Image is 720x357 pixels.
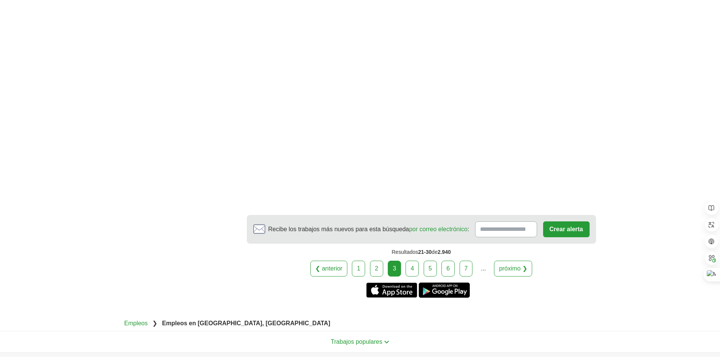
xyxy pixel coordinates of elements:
[468,226,469,232] font: :
[460,261,473,277] a: 7
[124,320,148,326] a: Empleos
[406,261,419,277] a: 4
[352,261,365,277] a: 1
[315,265,342,272] font: ❮ anterior
[409,226,468,232] a: por correo electrónico
[268,226,409,232] font: Recibe los trabajos más nuevos para esta búsqueda
[393,265,396,272] font: 3
[494,261,532,277] a: próximo ❯
[432,249,438,255] font: de
[392,249,418,255] font: Resultados
[499,265,527,272] font: próximo ❯
[370,261,383,277] a: 2
[331,338,382,345] font: Trabajos populares
[424,261,437,277] a: 5
[384,340,389,344] img: icono de alternancia
[152,320,157,326] font: ❯
[481,265,486,272] font: ...
[310,261,347,277] a: ❮ anterior
[418,249,432,255] font: 21-30
[357,265,360,272] font: 1
[465,265,468,272] font: 7
[543,221,590,237] button: Crear alerta
[550,226,583,232] font: Crear alerta
[429,265,432,272] font: 5
[441,261,455,277] a: 6
[438,249,451,255] font: 2.940
[446,265,450,272] font: 6
[410,265,414,272] font: 4
[375,265,378,272] font: 2
[162,320,330,326] font: Empleos en [GEOGRAPHIC_DATA], [GEOGRAPHIC_DATA]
